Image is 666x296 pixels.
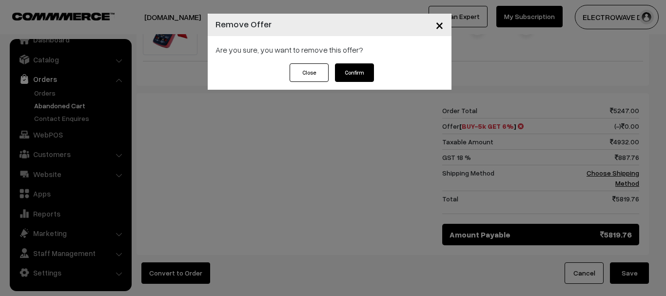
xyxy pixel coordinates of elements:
[290,63,329,82] button: Close
[208,36,451,63] div: Are you sure, you want to remove this offer?
[335,63,374,82] button: Confirm
[428,10,451,40] button: Close
[215,18,272,31] h4: Remove Offer
[435,16,444,34] span: ×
